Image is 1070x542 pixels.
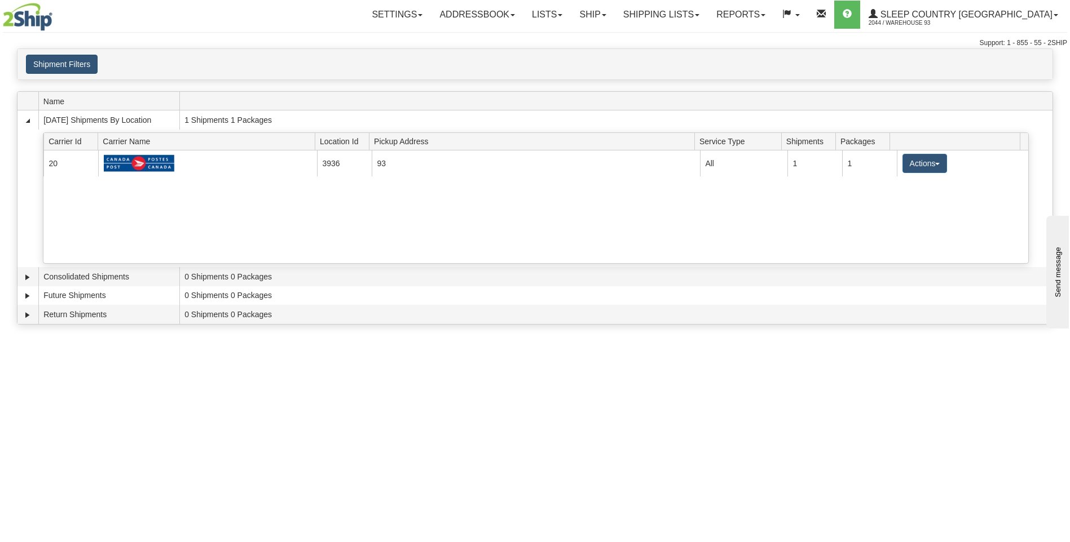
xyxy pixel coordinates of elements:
[103,132,315,150] span: Carrier Name
[38,305,179,324] td: Return Shipments
[22,290,33,301] a: Expand
[43,150,98,176] td: 20
[787,150,842,176] td: 1
[374,132,694,150] span: Pickup Address
[615,1,708,29] a: Shipping lists
[363,1,431,29] a: Settings
[3,38,1067,48] div: Support: 1 - 855 - 55 - 2SHIP
[38,286,179,305] td: Future Shipments
[860,1,1067,29] a: Sleep Country [GEOGRAPHIC_DATA] 2044 / Warehouse 93
[1044,214,1069,328] iframe: chat widget
[372,150,700,176] td: 93
[699,132,781,150] span: Service Type
[38,110,179,130] td: [DATE] Shipments By Location
[878,10,1053,19] span: Sleep Country [GEOGRAPHIC_DATA]
[22,309,33,321] a: Expand
[708,1,774,29] a: Reports
[8,10,104,18] div: Send message
[49,132,98,150] span: Carrier Id
[902,154,948,173] button: Actions
[842,150,897,176] td: 1
[840,132,890,150] span: Packages
[179,286,1053,305] td: 0 Shipments 0 Packages
[179,267,1053,286] td: 0 Shipments 0 Packages
[26,55,98,74] button: Shipment Filters
[179,110,1053,130] td: 1 Shipments 1 Packages
[431,1,523,29] a: Addressbook
[104,154,175,172] img: Canada Post
[700,150,787,176] td: All
[22,115,33,126] a: Collapse
[320,132,369,150] span: Location Id
[179,305,1053,324] td: 0 Shipments 0 Packages
[43,92,179,110] span: Name
[38,267,179,286] td: Consolidated Shipments
[869,17,953,29] span: 2044 / Warehouse 93
[317,150,372,176] td: 3936
[3,3,52,31] img: logo2044.jpg
[22,272,33,283] a: Expand
[571,1,614,29] a: Ship
[786,132,836,150] span: Shipments
[523,1,571,29] a: Lists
